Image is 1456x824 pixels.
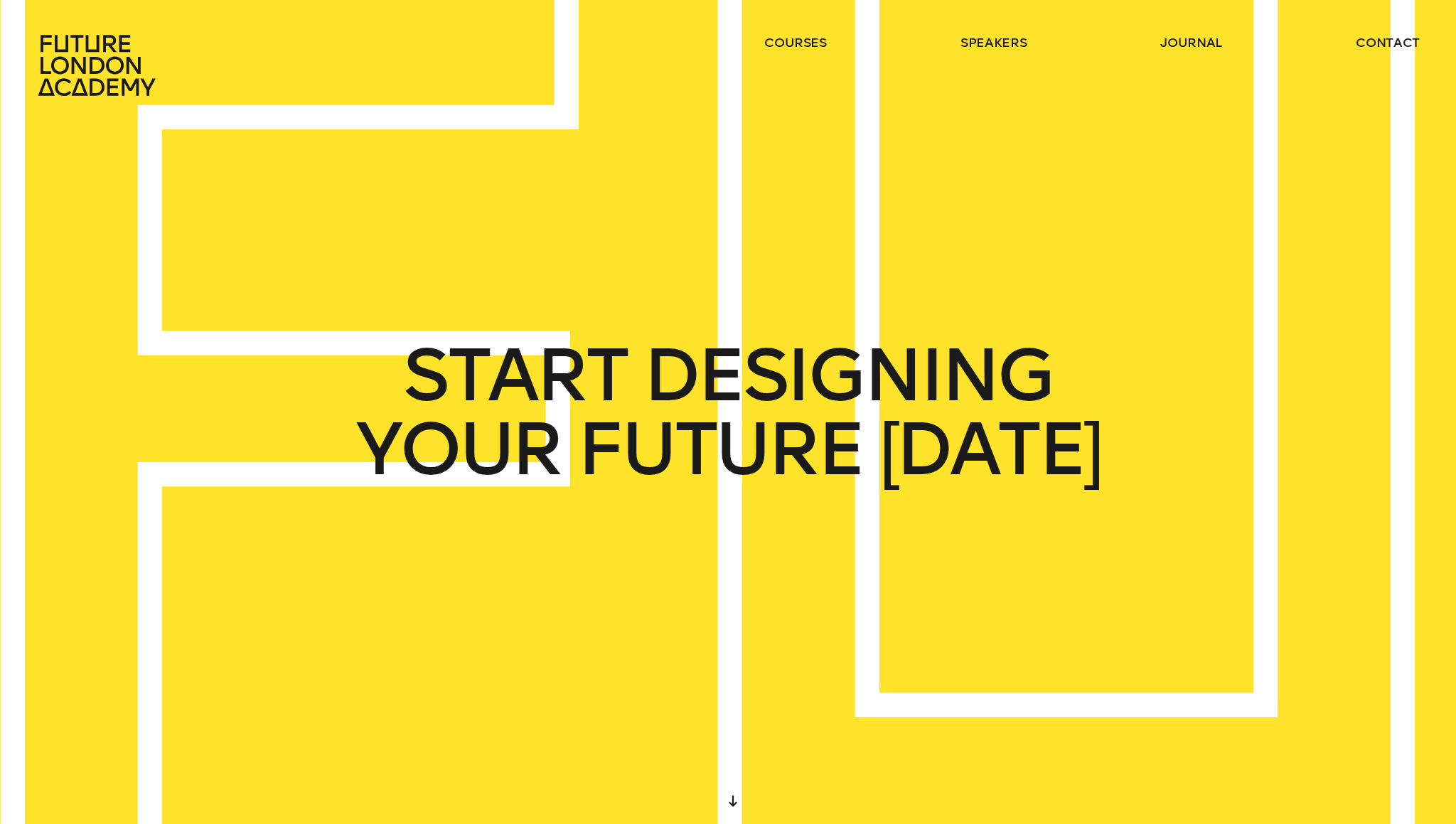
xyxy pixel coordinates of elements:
span: DESIGNING [643,338,1053,412]
a: courses [764,34,827,51]
span: START [403,338,627,412]
a: speakers [960,34,1027,51]
span: YOUR [355,412,561,486]
a: journal [1160,34,1222,51]
span: FUTURE [577,412,863,486]
a: contact [1356,34,1420,51]
span: [DATE] [879,412,1101,486]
